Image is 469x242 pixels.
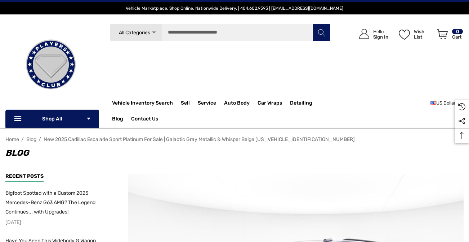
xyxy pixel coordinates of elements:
[430,96,464,110] a: USD
[396,22,434,47] a: Wish List Wish List
[110,23,162,41] a: All Categories Icon Arrow Down Icon Arrow Up
[181,100,190,108] span: Sell
[224,100,250,108] span: Auto Body
[13,115,24,123] svg: Icon Line
[351,22,392,47] a: Sign in
[414,29,433,40] p: Wish List
[290,96,320,110] a: Detailing
[458,118,465,125] svg: Social Media
[455,132,469,139] svg: Top
[198,100,216,108] span: Service
[126,6,343,11] span: Vehicle Marketplace. Shop Online. Nationwide Delivery. | 404.602.9593 | [EMAIL_ADDRESS][DOMAIN_NAME]
[26,136,36,142] a: Blog
[119,30,150,36] span: All Categories
[452,29,463,34] p: 0
[5,146,464,160] h1: Blog
[5,189,103,217] a: Bigfoot Spotted with a Custom 2025 Mercedes-Benz G63 AMG? The Legend Continues... with Upgrades!
[359,29,369,39] svg: Icon User Account
[258,96,290,110] a: Car Wraps
[181,96,198,110] a: Sell
[434,22,464,50] a: Cart with 0 items
[44,136,355,142] a: New 2025 Cadillac Escalade Sport Platinum For Sale | Galactic Gray Metallic & Whisper Beige [US_V...
[112,116,123,124] a: Blog
[112,100,173,108] a: Vehicle Inventory Search
[437,29,448,39] svg: Review Your Cart
[131,116,158,124] a: Contact Us
[151,30,157,35] svg: Icon Arrow Down
[312,23,330,41] button: Search
[258,100,282,108] span: Car Wraps
[373,29,388,34] p: Hello
[399,30,410,40] svg: Wish List
[290,100,312,108] span: Detailing
[5,173,44,179] span: Recent Posts
[373,34,388,40] p: Sign In
[15,28,87,101] img: Players Club | Cars For Sale
[86,116,91,121] svg: Icon Arrow Down
[5,110,99,128] p: Shop All
[5,218,103,227] p: [DATE]
[5,136,19,142] a: Home
[5,190,95,215] span: Bigfoot Spotted with a Custom 2025 Mercedes-Benz G63 AMG? The Legend Continues... with Upgrades!
[224,96,258,110] a: Auto Body
[5,133,464,146] nav: Breadcrumb
[452,34,463,40] p: Cart
[198,96,224,110] a: Service
[458,103,465,110] svg: Recently Viewed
